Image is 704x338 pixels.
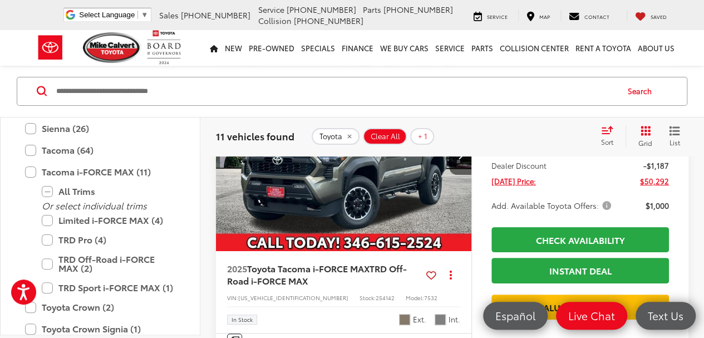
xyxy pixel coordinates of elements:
i: Or select individual trims [42,199,147,212]
span: [PHONE_NUMBER] [294,15,363,26]
label: All Trims [42,182,175,202]
a: Map [518,10,558,21]
span: dropdown dots [449,270,451,279]
span: Toyota Tacoma i-FORCE MAX [247,262,370,275]
span: 2025 [227,262,247,275]
span: Sort [601,138,613,147]
a: Collision Center [496,30,572,66]
span: In Stock [232,317,253,322]
a: 2025Toyota Tacoma i-FORCE MAXTRD Off-Road i-FORCE MAX [227,262,422,287]
span: -$1,187 [643,160,669,171]
label: TRD Sport i-FORCE MAX (1) [42,278,175,298]
a: Parts [468,30,496,66]
span: Bronze Oxide [399,314,410,325]
a: Text Us [636,302,696,330]
a: Contact [560,10,618,21]
img: Toyota [29,30,71,66]
label: TRD Off-Road i-FORCE MAX (2) [42,250,175,278]
a: Specials [298,30,338,66]
span: $1,000 [646,200,669,211]
a: Instant Deal [491,258,669,283]
span: Model: [406,293,424,302]
span: Map [539,13,550,20]
span: Contact [584,13,609,20]
span: Parts [363,4,381,15]
span: [PHONE_NUMBER] [287,4,356,15]
a: Home [206,30,221,66]
button: remove Toyota [312,128,360,145]
span: Select Language [79,11,135,19]
span: List [669,138,680,147]
span: Live Chat [563,308,621,322]
span: Int. [449,314,460,325]
span: Ext. [413,314,426,325]
span: Boulder/Black Fabric W/Smoke Silver [435,314,446,325]
a: WE BUY CARS [377,30,432,66]
a: About Us [634,30,678,66]
span: Text Us [642,308,689,322]
span: 11 vehicles found [216,129,294,143]
span: Clear All [371,132,400,141]
label: Toyota Crown (2) [25,298,175,317]
input: Search by Make, Model, or Keyword [55,78,617,105]
span: Collision [258,15,292,26]
span: $50,292 [640,175,669,187]
span: Service [258,4,284,15]
img: Mike Calvert Toyota [83,32,142,63]
span: Service [487,13,508,20]
span: + 1 [418,132,427,141]
button: Actions [441,265,460,285]
span: Español [490,308,541,322]
span: VIN: [227,293,238,302]
span: 254142 [376,293,395,302]
a: Live Chat [556,302,627,330]
span: Sales [159,9,179,21]
span: Toyota [319,132,342,141]
span: ▼ [141,11,148,19]
button: Add. Available Toyota Offers: [491,200,615,211]
a: Service [465,10,516,21]
span: [PHONE_NUMBER] [181,9,250,21]
a: Value Your Trade [491,295,669,320]
a: My Saved Vehicles [627,10,675,21]
button: List View [661,125,688,148]
span: [PHONE_NUMBER] [383,4,453,15]
button: Grid View [626,125,661,148]
a: Check Availability [491,227,669,252]
button: + 1 [410,128,434,145]
button: Search [617,77,668,105]
a: Finance [338,30,377,66]
label: Tacoma i-FORCE MAX (11) [25,163,175,182]
a: Service [432,30,468,66]
a: Español [483,302,548,330]
label: TRD Pro (4) [42,231,175,250]
span: 7532 [424,293,437,302]
a: Pre-Owned [245,30,298,66]
a: Rent a Toyota [572,30,634,66]
label: Tacoma (64) [25,141,175,160]
label: Limited i-FORCE MAX (4) [42,211,175,231]
span: Grid [638,138,652,148]
button: Clear All [363,128,407,145]
span: Stock: [360,293,376,302]
label: Sienna (26) [25,119,175,139]
a: New [221,30,245,66]
button: Select sort value [595,125,626,148]
span: Dealer Discount [491,160,547,171]
span: Saved [651,13,667,20]
span: [US_VEHICLE_IDENTIFICATION_NUMBER] [238,293,348,302]
span: Add. Available Toyota Offers: [491,200,613,211]
span: TRD Off-Road i-FORCE MAX [227,262,407,287]
span: [DATE] Price: [491,175,536,187]
a: Select Language​ [79,11,148,19]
